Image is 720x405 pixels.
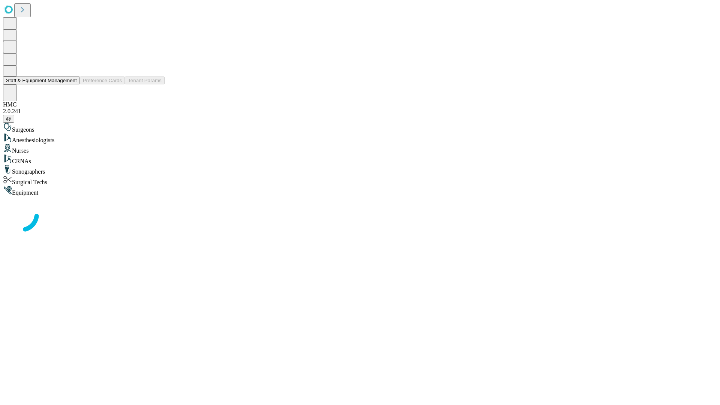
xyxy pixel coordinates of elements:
[3,154,717,165] div: CRNAs
[125,76,165,84] button: Tenant Params
[3,115,14,123] button: @
[3,165,717,175] div: Sonographers
[3,123,717,133] div: Surgeons
[3,186,717,196] div: Equipment
[3,175,717,186] div: Surgical Techs
[3,108,717,115] div: 2.0.241
[3,101,717,108] div: HMC
[80,76,125,84] button: Preference Cards
[3,144,717,154] div: Nurses
[3,133,717,144] div: Anesthesiologists
[3,76,80,84] button: Staff & Equipment Management
[6,116,11,121] span: @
